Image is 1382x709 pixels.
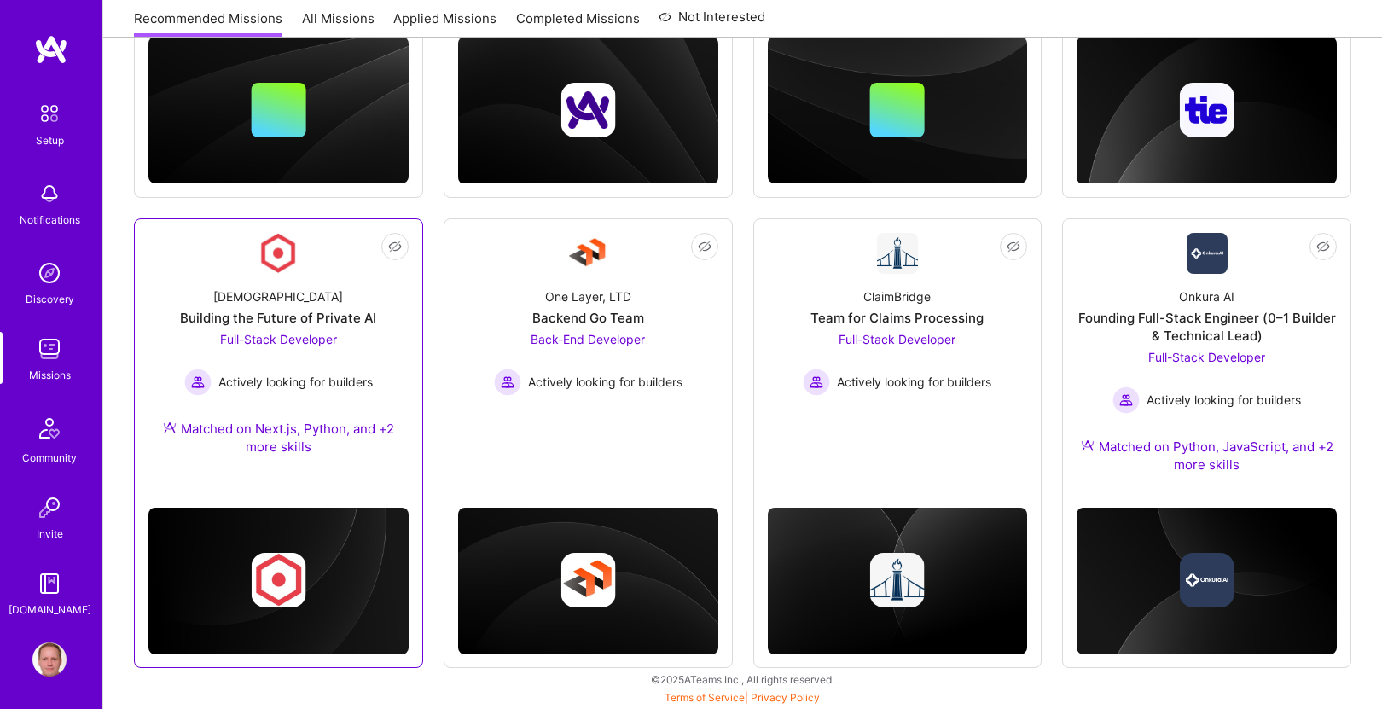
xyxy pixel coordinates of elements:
[32,96,67,131] img: setup
[36,131,64,149] div: Setup
[9,601,91,619] div: [DOMAIN_NAME]
[148,508,409,655] img: cover
[393,9,496,38] a: Applied Missions
[528,373,682,391] span: Actively looking for builders
[768,508,1028,655] img: cover
[29,408,70,449] img: Community
[218,373,373,391] span: Actively looking for builders
[665,691,745,704] a: Terms of Service
[1180,83,1234,137] img: Company logo
[516,9,640,38] a: Completed Missions
[870,553,925,607] img: Company logo
[34,34,68,65] img: logo
[180,309,376,327] div: Building the Future of Private AI
[388,240,402,253] i: icon EyeClosed
[810,309,984,327] div: Team for Claims Processing
[26,290,74,308] div: Discovery
[659,7,765,38] a: Not Interested
[32,332,67,366] img: teamwork
[751,691,820,704] a: Privacy Policy
[1316,240,1330,253] i: icon EyeClosed
[1077,508,1337,655] img: cover
[1179,288,1234,305] div: Onkura AI
[32,567,67,601] img: guide book
[560,83,615,137] img: Company logo
[1148,350,1265,364] span: Full-Stack Developer
[531,332,645,346] span: Back-End Developer
[837,373,991,391] span: Actively looking for builders
[1187,233,1228,274] img: Company Logo
[37,525,63,543] div: Invite
[220,332,337,346] span: Full-Stack Developer
[213,288,343,305] div: [DEMOGRAPHIC_DATA]
[28,642,71,677] a: User Avatar
[1081,439,1095,452] img: Ateam Purple Icon
[494,369,521,396] img: Actively looking for builders
[148,233,409,476] a: Company Logo[DEMOGRAPHIC_DATA]Building the Future of Private AIFull-Stack Developer Actively look...
[1077,438,1337,474] div: Matched on Python, JavaScript, and +2 more skills
[32,642,67,677] img: User Avatar
[29,366,71,384] div: Missions
[32,256,67,290] img: discovery
[32,177,67,211] img: bell
[184,369,212,396] img: Actively looking for builders
[251,553,305,607] img: Company logo
[1147,391,1301,409] span: Actively looking for builders
[163,421,177,434] img: Ateam Purple Icon
[102,658,1382,700] div: © 2025 ATeams Inc., All rights reserved.
[302,9,375,38] a: All Missions
[148,420,409,456] div: Matched on Next.js, Python, and +2 more skills
[545,288,631,305] div: One Layer, LTD
[698,240,711,253] i: icon EyeClosed
[560,553,615,607] img: Company logo
[1112,386,1140,414] img: Actively looking for builders
[863,288,931,305] div: ClaimBridge
[22,449,77,467] div: Community
[877,233,918,274] img: Company Logo
[458,233,718,437] a: Company LogoOne Layer, LTDBackend Go TeamBack-End Developer Actively looking for buildersActively...
[32,491,67,525] img: Invite
[665,691,820,704] span: |
[258,233,299,274] img: Company Logo
[1077,309,1337,345] div: Founding Full-Stack Engineer (0–1 Builder & Technical Lead)
[20,211,80,229] div: Notifications
[839,332,955,346] span: Full-Stack Developer
[567,233,608,274] img: Company Logo
[1077,233,1337,494] a: Company LogoOnkura AIFounding Full-Stack Engineer (0–1 Builder & Technical Lead)Full-Stack Develo...
[458,508,718,655] img: cover
[532,309,644,327] div: Backend Go Team
[803,369,830,396] img: Actively looking for builders
[1180,553,1234,607] img: Company logo
[768,233,1028,437] a: Company LogoClaimBridgeTeam for Claims ProcessingFull-Stack Developer Actively looking for builde...
[1007,240,1020,253] i: icon EyeClosed
[134,9,282,38] a: Recommended Missions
